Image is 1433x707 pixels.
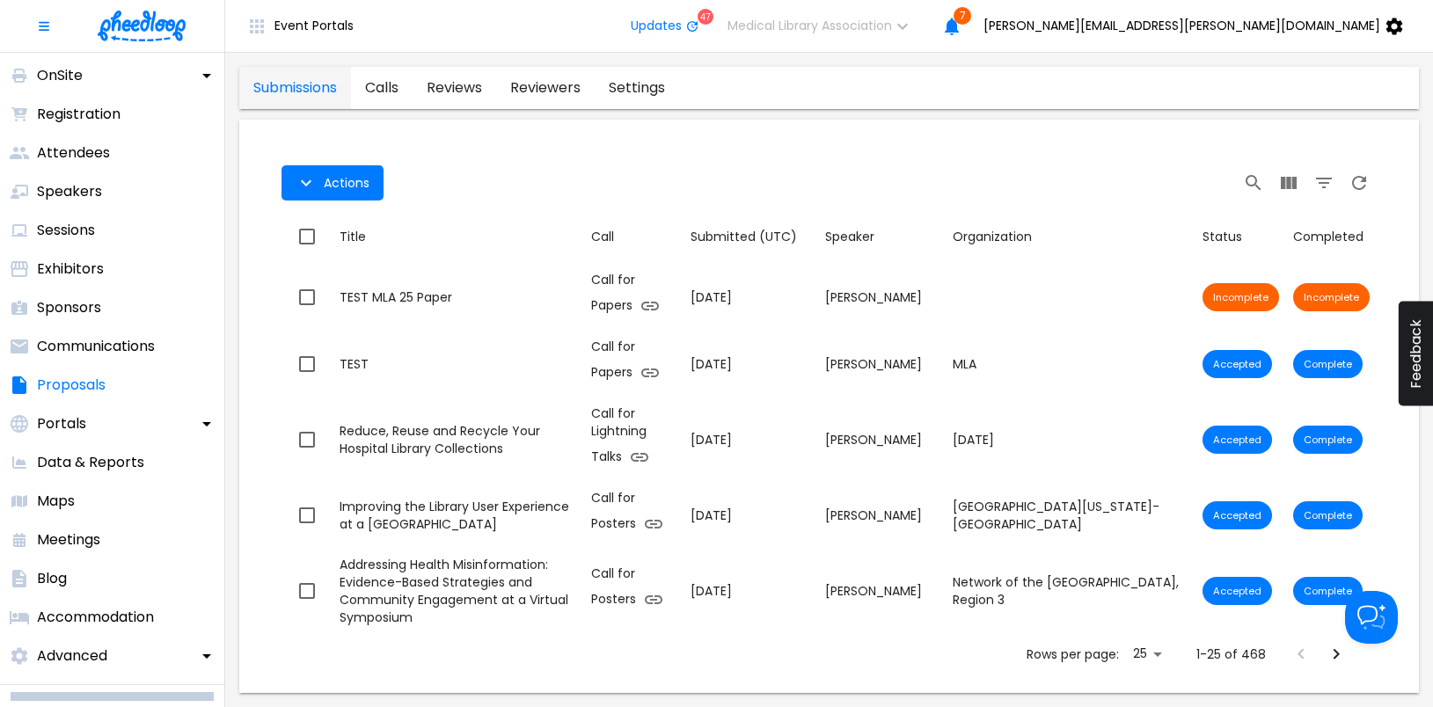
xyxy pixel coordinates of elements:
[1293,426,1363,454] div: Submission is complete
[953,226,1032,248] div: Organization
[37,413,86,434] p: Portals
[37,491,75,512] p: Maps
[1293,290,1370,304] span: Incomplete
[591,489,676,542] div: Call for Posters
[825,582,939,600] div: [PERSON_NAME]
[37,65,83,86] p: OnSite
[340,226,577,247] div: Title
[969,9,1426,44] button: [PERSON_NAME][EMAIL_ADDRESS][PERSON_NAME][DOMAIN_NAME]
[37,142,110,164] p: Attendees
[1293,501,1363,529] div: Submission is complete
[37,297,101,318] p: Sponsors
[232,9,368,44] button: Event Portals
[1236,165,1271,200] button: Search
[98,11,186,41] img: logo
[1126,641,1168,667] div: 25
[37,220,95,241] p: Sessions
[1293,226,1370,247] div: Completed
[37,375,106,396] p: Proposals
[1293,283,1370,311] div: Submission is incomplete
[1203,508,1272,522] span: Accepted
[1203,501,1272,529] div: Proposal has been accepted
[825,507,939,524] div: [PERSON_NAME]
[1203,226,1279,247] div: Status
[617,9,713,44] button: Updates47
[1293,508,1363,522] span: Complete
[691,226,797,248] div: Submitted (UTC)
[37,259,104,280] p: Exhibitors
[953,573,1188,609] div: Network of the [GEOGRAPHIC_DATA], Region 3
[340,422,577,457] div: Reduce, Reuse and Recycle Your Hospital Library Collections
[1203,433,1272,447] span: Accepted
[1342,171,1377,192] span: Refresh Page
[274,18,354,33] span: Event Portals
[953,355,1188,373] div: MLA
[324,176,369,190] span: Actions
[1271,165,1306,200] button: View Columns
[825,288,939,306] div: [PERSON_NAME]
[1407,319,1424,389] span: Feedback
[340,355,577,373] div: TEST
[281,155,1377,211] div: Table Toolbar
[691,582,811,601] p: [DATE]
[698,9,713,25] div: 47
[37,336,155,357] p: Communications
[953,431,1188,448] div: [DATE]
[1203,426,1272,454] div: Proposal has been accepted
[1293,357,1363,371] span: Complete
[1306,165,1342,200] button: Filter Table
[946,221,1039,253] button: Sort
[591,271,676,324] div: Call for Papers
[691,355,811,374] p: [DATE]
[340,288,577,306] div: TEST MLA 25 Paper
[684,221,804,253] button: Sort
[1293,350,1363,378] div: Submission is complete
[691,431,811,449] p: [DATE]
[1342,165,1377,200] button: Refresh Page
[727,18,892,33] span: Medical Library Association
[691,507,811,525] p: [DATE]
[496,67,595,109] a: proposals-tab-reviewers
[591,226,676,247] div: Call
[413,67,496,109] a: proposals-tab-reviews
[1203,350,1272,378] div: Proposal has been accepted
[281,165,384,200] button: Actions
[934,9,969,44] button: 7
[1027,645,1119,663] p: Rows per page:
[37,568,67,589] p: Blog
[239,67,351,109] a: proposals-tab-submissions
[1203,577,1272,605] div: Proposal has been accepted
[591,338,676,390] div: Call for Papers
[37,645,107,667] p: Advanced
[631,18,682,33] span: Updates
[713,9,934,44] button: Medical Library Association
[1293,577,1363,605] div: Submission is complete
[351,67,413,109] a: proposals-tab-calls
[37,104,121,125] p: Registration
[1203,290,1279,304] span: Incomplete
[340,498,577,533] div: Improving the Library User Experience at a [GEOGRAPHIC_DATA]
[239,67,679,109] div: proposals tabs
[340,556,577,626] div: Addressing Health Misinformation: Evidence-Based Strategies and Community Engagement at a Virtual...
[37,607,154,628] p: Accommodation
[37,529,100,550] p: Meetings
[1203,357,1272,371] span: Accepted
[1203,584,1272,598] span: Accepted
[1203,283,1279,311] div: Proposal submission has not been completed
[37,181,102,202] p: Speakers
[983,18,1380,33] span: [PERSON_NAME][EMAIL_ADDRESS][PERSON_NAME][DOMAIN_NAME]
[825,355,939,373] div: [PERSON_NAME]
[954,7,971,25] span: 7
[37,452,144,473] p: Data & Reports
[595,67,679,109] a: proposals-tab-settings
[591,405,676,475] div: Call for Lightning Talks
[825,431,939,448] div: [PERSON_NAME]
[1345,591,1398,644] iframe: Toggle Customer Support
[1293,584,1363,598] span: Complete
[691,288,811,307] p: [DATE]
[1293,433,1363,447] span: Complete
[953,498,1188,533] div: [GEOGRAPHIC_DATA][US_STATE]-[GEOGRAPHIC_DATA]
[1196,645,1266,663] p: 1-25 of 468
[825,226,939,247] div: Speaker
[591,565,676,617] div: Call for Posters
